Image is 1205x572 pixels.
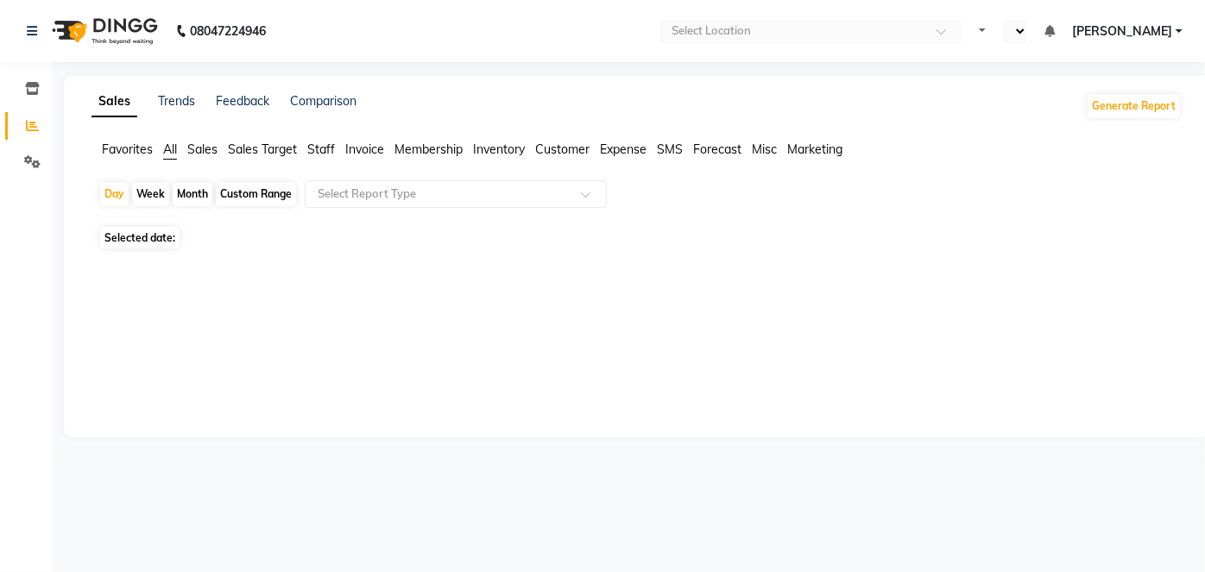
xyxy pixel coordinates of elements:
a: Trends [158,93,195,109]
span: SMS [657,141,683,157]
a: Sales [91,86,137,117]
span: Invoice [345,141,384,157]
div: Day [100,182,129,206]
div: Month [173,182,212,206]
span: Favorites [102,141,153,157]
span: Selected date: [100,227,180,248]
span: Expense [600,141,647,157]
span: Customer [535,141,590,157]
span: Staff [307,141,335,157]
div: Custom Range [216,182,296,206]
div: Week [132,182,169,206]
span: Marketing [787,141,842,157]
span: Inventory [473,141,525,157]
span: Forecast [693,141,741,157]
span: Sales Target [228,141,297,157]
a: Comparison [290,93,356,109]
span: Membership [394,141,463,157]
button: Generate Report [1088,94,1180,118]
a: Feedback [216,93,269,109]
span: [PERSON_NAME] [1072,22,1172,41]
img: logo [44,7,162,55]
span: All [163,141,177,157]
span: Misc [752,141,777,157]
div: Select Location [672,22,751,40]
b: 08047224946 [190,7,266,55]
span: Sales [187,141,218,157]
